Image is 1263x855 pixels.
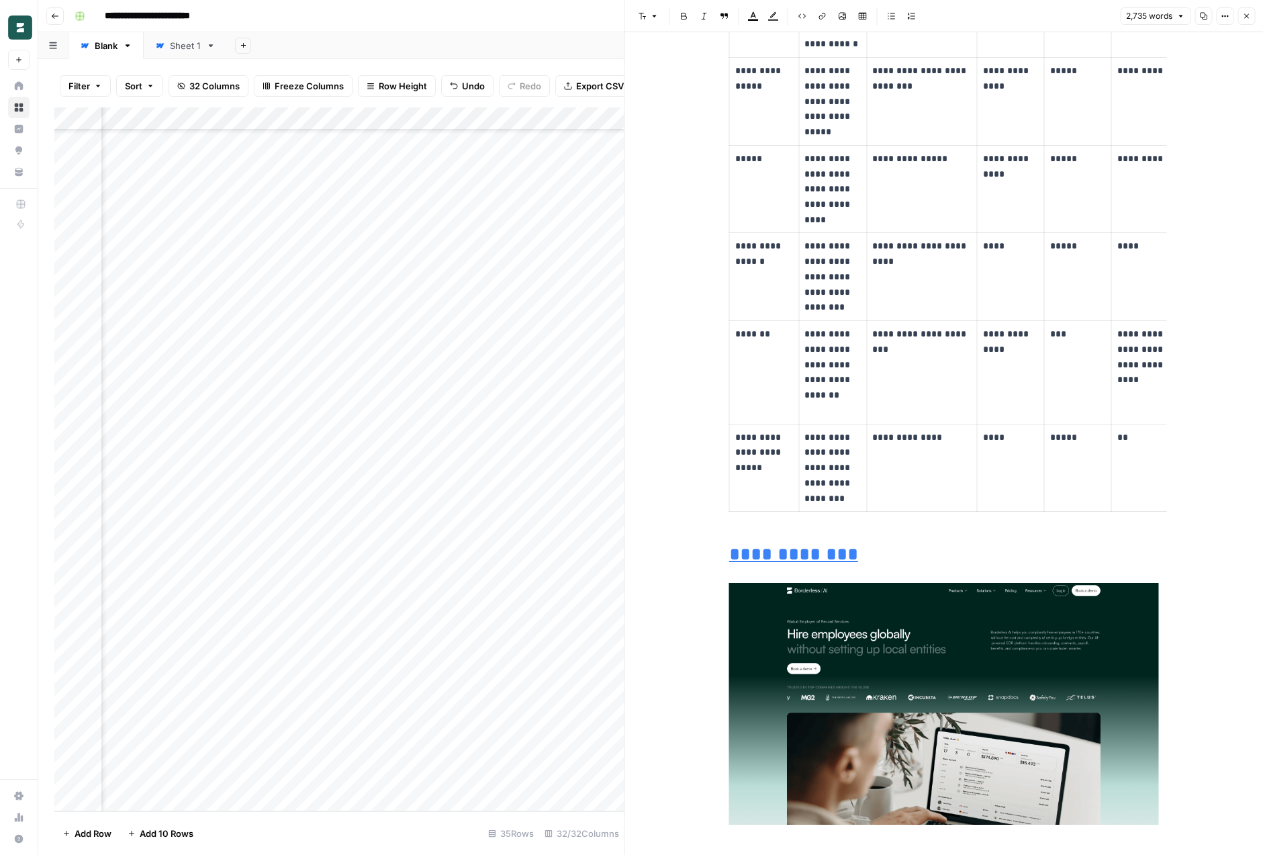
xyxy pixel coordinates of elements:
[358,75,436,97] button: Row Height
[499,75,550,97] button: Redo
[116,75,163,97] button: Sort
[140,827,193,840] span: Add 10 Rows
[125,79,142,93] span: Sort
[8,140,30,161] a: Opportunities
[576,79,624,93] span: Export CSV
[120,823,201,844] button: Add 10 Rows
[379,79,427,93] span: Row Height
[75,827,111,840] span: Add Row
[8,807,30,828] a: Usage
[68,32,144,59] a: Blank
[555,75,633,97] button: Export CSV
[8,118,30,140] a: Insights
[189,79,240,93] span: 32 Columns
[8,97,30,118] a: Browse
[483,823,539,844] div: 35 Rows
[520,79,541,93] span: Redo
[8,11,30,44] button: Workspace: Borderless
[8,15,32,40] img: Borderless Logo
[68,79,90,93] span: Filter
[8,785,30,807] a: Settings
[169,75,248,97] button: 32 Columns
[8,828,30,850] button: Help + Support
[170,39,201,52] div: Sheet 1
[8,75,30,97] a: Home
[539,823,624,844] div: 32/32 Columns
[275,79,344,93] span: Freeze Columns
[95,39,118,52] div: Blank
[1126,10,1172,22] span: 2,735 words
[1120,7,1190,25] button: 2,735 words
[254,75,353,97] button: Freeze Columns
[144,32,227,59] a: Sheet 1
[54,823,120,844] button: Add Row
[60,75,111,97] button: Filter
[8,161,30,183] a: Your Data
[441,75,494,97] button: Undo
[462,79,485,93] span: Undo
